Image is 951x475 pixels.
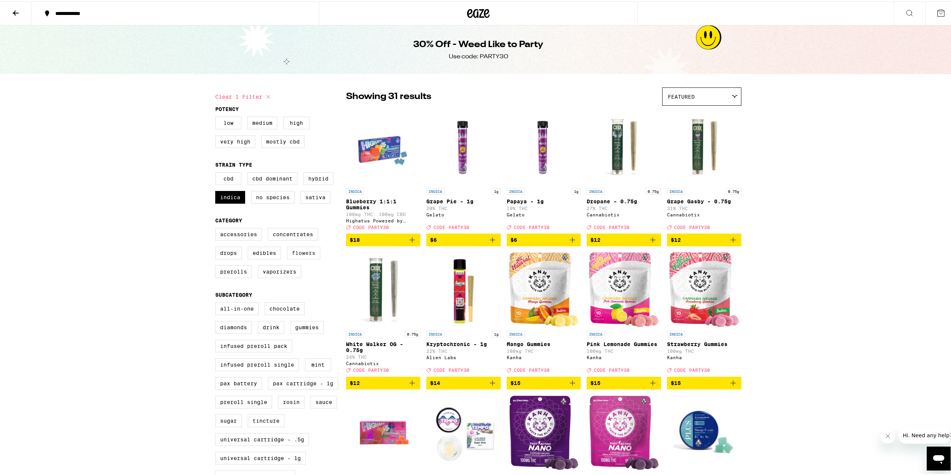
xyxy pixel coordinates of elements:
[215,160,252,166] legend: Strain Type
[215,450,306,463] label: Universal Cartridge - 1g
[261,134,305,146] label: Mostly CBD
[667,251,741,375] a: Open page for Strawberry Gummies from Kanha
[587,232,661,245] button: Add to bag
[290,320,324,332] label: Gummies
[4,5,54,11] span: Hi. Need any help?
[215,394,272,407] label: Preroll Single
[215,189,245,202] label: Indica
[668,92,695,98] span: Featured
[426,329,444,336] p: INDICA
[346,108,420,232] a: Open page for Blueberry 1:1:1 Gummies from Highatus Powered by Cannabiotix
[426,251,501,326] img: Alien Labs - Kryptochronic - 1g
[350,235,360,241] span: $18
[667,197,741,203] p: Grape Gasby - 0.75g
[667,211,741,216] div: Cannabiotix
[426,197,501,203] p: Grape Pie - 1g
[492,329,501,336] p: 1g
[514,223,550,228] span: CODE PARTY30
[353,367,389,371] span: CODE PARTY30
[667,204,741,209] p: 31% THC
[433,223,469,228] span: CODE PARTY30
[426,108,501,183] img: Gelato - Grape Pie - 1g
[514,367,550,371] span: CODE PARTY30
[426,340,501,346] p: Kryptochronic - 1g
[426,394,501,469] img: Tempo - Super Glue Live Resin Diamonds - 1g
[587,347,661,352] p: 100mg THC
[587,354,661,358] div: Kanha
[247,115,277,128] label: Medium
[587,329,605,336] p: INDICA
[726,186,741,193] p: 0.75g
[587,375,661,388] button: Add to bag
[645,186,661,193] p: 0.75g
[300,189,330,202] label: Sativa
[278,394,305,407] label: Rosin
[671,235,681,241] span: $12
[346,210,420,215] p: 100mg THC: 100mg CBD
[215,432,309,444] label: Universal Cartridge - .5g
[215,86,273,105] button: Clear 1 filter
[215,413,242,426] label: Sugar
[251,189,294,202] label: No Species
[215,338,292,351] label: Infused Preroll Pack
[667,232,741,245] button: Add to bag
[667,394,741,469] img: PLUS - Cloudberry SLEEP 5:1:1 Gummies
[215,216,242,222] legend: Category
[572,186,581,193] p: 1g
[590,379,600,385] span: $15
[215,226,262,239] label: Accessories
[507,108,581,183] img: Gelato - Papaya - 1g
[305,357,331,370] label: Mint
[346,375,420,388] button: Add to bag
[346,186,364,193] p: INDICA
[426,347,501,352] p: 22% THC
[248,413,284,426] label: Tincture
[594,223,630,228] span: CODE PARTY30
[426,251,501,375] a: Open page for Kryptochronic - 1g from Alien Labs
[346,108,420,183] img: Highatus Powered by Cannabiotix - Blueberry 1:1:1 Gummies
[880,427,895,442] iframe: Close message
[507,375,581,388] button: Add to bag
[215,301,259,314] label: All-In-One
[426,186,444,193] p: INDICA
[667,347,741,352] p: 100mg THC
[433,367,469,371] span: CODE PARTY30
[510,379,521,385] span: $15
[215,245,242,258] label: Drops
[507,197,581,203] p: Papaya - 1g
[268,226,318,239] label: Concentrates
[265,301,305,314] label: Chocolate
[311,394,337,407] label: Sauce
[507,108,581,232] a: Open page for Papaya - 1g from Gelato
[587,251,661,375] a: Open page for Pink Lemonade Gummies from Kanha
[510,235,517,241] span: $6
[667,108,741,232] a: Open page for Grape Gasby - 0.75g from Cannabiotix
[346,353,420,358] p: 24% THC
[268,376,338,388] label: PAX Cartridge - 1g
[426,211,501,216] div: Gelato
[247,171,297,183] label: CBD Dominant
[215,134,255,146] label: Very High
[587,340,661,346] p: Pink Lemonade Gummies
[587,211,661,216] div: Cannabiotix
[258,320,284,332] label: Drink
[669,251,739,326] img: Kanha - Strawberry Gummies
[258,264,301,277] label: Vaporizers
[346,394,420,469] img: Highatus Powered by Cannabiotix - Watermelon Sour Gummies
[507,186,525,193] p: INDICA
[589,251,659,326] img: Kanha - Pink Lemonade Gummies
[587,108,661,232] a: Open page for Dropane - 0.75g from Cannabiotix
[449,51,508,59] div: Use code: PARTY30
[898,426,951,442] iframe: Message from company
[507,251,581,375] a: Open page for Mango Gummies from Kanha
[353,223,389,228] span: CODE PARTY30
[346,340,420,352] p: White Walker OG - 0.75g
[590,235,600,241] span: $12
[667,375,741,388] button: Add to bag
[405,329,420,336] p: 0.75g
[587,186,605,193] p: INDICA
[413,37,543,50] h1: 30% Off - Weed Like to Party
[667,340,741,346] p: Strawberry Gummies
[426,204,501,209] p: 20% THC
[215,264,252,277] label: Prerolls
